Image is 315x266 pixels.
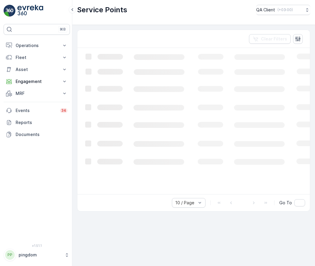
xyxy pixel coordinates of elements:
button: Clear Filters [249,34,291,44]
button: PPpingdom [4,249,70,261]
button: MRF [4,87,70,99]
img: logo [4,5,16,17]
button: Fleet [4,52,70,64]
p: QA Client [256,7,275,13]
span: v 1.51.1 [4,244,70,247]
p: Operations [16,43,58,49]
p: Asset [16,66,58,72]
p: ⌘B [60,27,66,32]
p: Clear Filters [261,36,287,42]
button: Operations [4,40,70,52]
p: Documents [16,132,67,137]
p: MRF [16,90,58,96]
p: Engagement [16,78,58,84]
p: Fleet [16,55,58,61]
p: ( +03:00 ) [277,7,293,12]
p: Events [16,108,56,114]
a: Reports [4,117,70,129]
a: Documents [4,129,70,140]
p: Reports [16,120,67,126]
button: Engagement [4,75,70,87]
div: PP [5,250,15,260]
span: Go To [279,200,292,206]
p: pingdom [19,252,61,258]
a: Events34 [4,105,70,117]
p: 34 [61,108,66,113]
p: Service Points [77,5,127,15]
button: QA Client(+03:00) [256,5,310,15]
button: Asset [4,64,70,75]
img: logo_light-DOdMpM7g.png [17,5,43,17]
